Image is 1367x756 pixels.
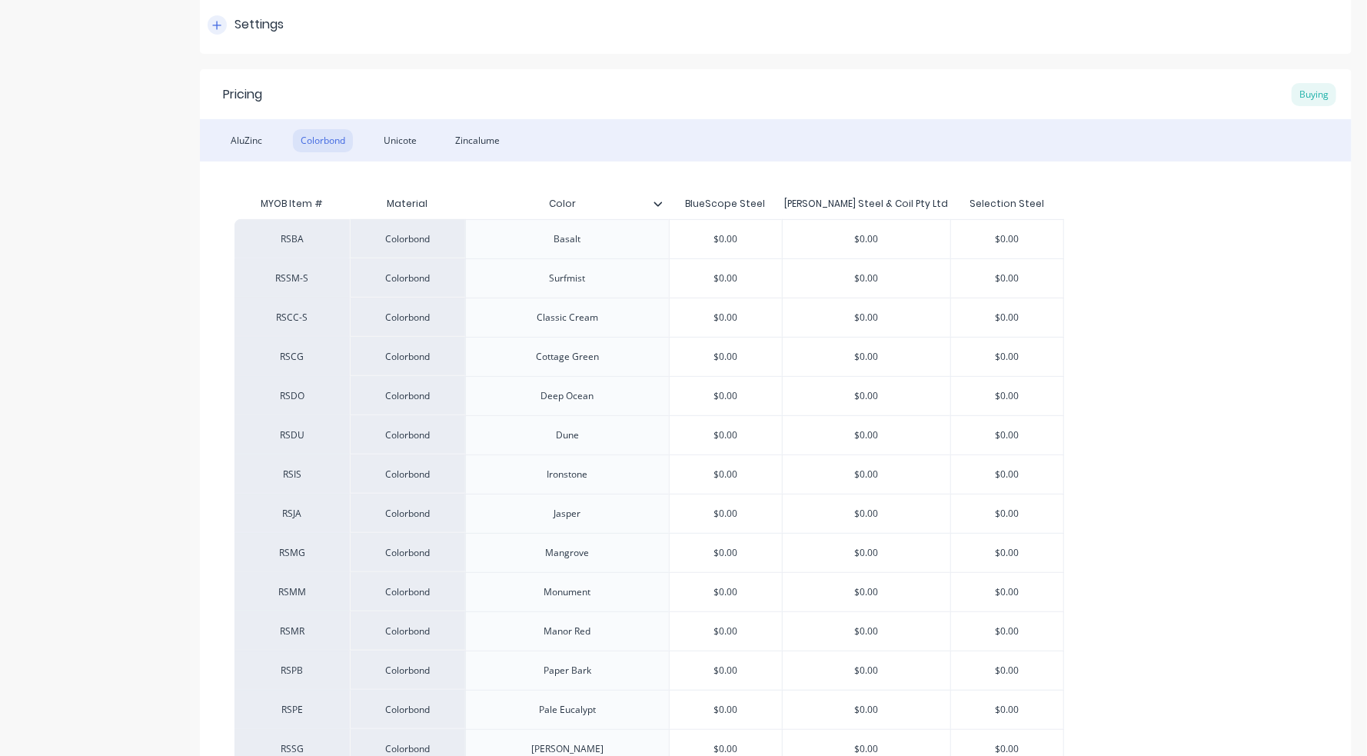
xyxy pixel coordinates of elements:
div: Unicote [376,129,424,152]
div: $0.00 [951,416,1063,455]
div: $0.00 [670,495,783,533]
div: RSMGColorbondMangrove$0.00$0.00$0.00 [234,533,1064,572]
div: RSDU [250,428,334,442]
div: RSDO [250,389,334,403]
div: Selection Steel [970,197,1044,211]
div: $0.00 [670,534,783,572]
div: Dune [529,425,606,445]
div: $0.00 [783,259,950,298]
div: Colorbond [350,651,465,690]
div: $0.00 [670,220,783,258]
div: Settings [234,15,284,35]
div: Material [350,188,465,219]
div: RSIS [250,468,334,481]
div: RSBA [250,232,334,246]
div: $0.00 [951,220,1063,258]
div: RSPB [250,664,334,678]
div: $0.00 [951,612,1063,651]
div: Manor Red [529,621,606,641]
div: $0.00 [783,651,950,690]
div: $0.00 [670,377,783,415]
div: $0.00 [783,416,950,455]
div: $0.00 [670,416,783,455]
div: $0.00 [783,338,950,376]
div: $0.00 [951,455,1063,494]
div: RSCG [250,350,334,364]
div: Colorbond [350,494,465,533]
div: Colorbond [350,690,465,729]
div: $0.00 [783,534,950,572]
div: $0.00 [670,455,783,494]
div: Color [465,188,669,219]
div: Colorbond [350,298,465,337]
div: Color [465,185,660,223]
div: RSCC-SColorbondClassic Cream$0.00$0.00$0.00 [234,298,1064,337]
div: $0.00 [670,259,783,298]
div: Colorbond [350,219,465,258]
div: $0.00 [670,691,783,729]
div: Monument [529,582,606,602]
div: RSMRColorbondManor Red$0.00$0.00$0.00 [234,611,1064,651]
div: RSMM [250,585,334,599]
div: $0.00 [670,612,783,651]
div: Pale Eucalypt [527,700,608,720]
div: $0.00 [670,338,783,376]
div: $0.00 [783,573,950,611]
div: RSCGColorbondCottage Green$0.00$0.00$0.00 [234,337,1064,376]
div: Basalt [529,229,606,249]
div: Surfmist [529,268,606,288]
div: $0.00 [951,691,1063,729]
div: Mangrove [529,543,606,563]
div: $0.00 [783,377,950,415]
div: Buying [1292,83,1336,106]
div: RSJA [250,507,334,521]
div: $0.00 [783,298,950,337]
div: Ironstone [529,465,606,485]
div: $0.00 [783,220,950,258]
div: RSISColorbondIronstone$0.00$0.00$0.00 [234,455,1064,494]
div: $0.00 [951,495,1063,533]
div: $0.00 [951,259,1063,298]
div: Colorbond [350,611,465,651]
div: $0.00 [783,612,950,651]
div: RSMMColorbondMonument$0.00$0.00$0.00 [234,572,1064,611]
div: RSSG [250,742,334,756]
div: MYOB Item # [234,188,350,219]
div: $0.00 [783,455,950,494]
div: $0.00 [951,377,1063,415]
div: Colorbond [350,376,465,415]
div: AluZinc [223,129,270,152]
div: BlueScope Steel [685,197,765,211]
div: Paper Bark [529,661,606,681]
div: Deep Ocean [528,386,606,406]
div: RSPE [250,703,334,717]
div: RSCC-S [250,311,334,325]
div: Colorbond [350,258,465,298]
div: RSMR [250,624,334,638]
div: Colorbond [350,572,465,611]
div: Colorbond [350,533,465,572]
div: $0.00 [951,298,1063,337]
div: $0.00 [951,573,1063,611]
div: $0.00 [783,691,950,729]
div: RSPBColorbondPaper Bark$0.00$0.00$0.00 [234,651,1064,690]
div: $0.00 [670,573,783,611]
div: Pricing [223,85,262,104]
div: Colorbond [350,455,465,494]
div: Zincalume [447,129,507,152]
div: RSDUColorbondDune$0.00$0.00$0.00 [234,415,1064,455]
div: RSDOColorbondDeep Ocean$0.00$0.00$0.00 [234,376,1064,415]
div: RSMG [250,546,334,560]
div: $0.00 [670,651,783,690]
div: RSPEColorbondPale Eucalypt$0.00$0.00$0.00 [234,690,1064,729]
div: Colorbond [350,337,465,376]
div: $0.00 [783,495,950,533]
div: RSSM-SColorbondSurfmist$0.00$0.00$0.00 [234,258,1064,298]
div: Colorbond [293,129,353,152]
div: $0.00 [951,651,1063,690]
div: $0.00 [670,298,783,337]
div: Classic Cream [524,308,610,328]
div: $0.00 [951,534,1063,572]
div: Cottage Green [524,347,611,367]
div: $0.00 [951,338,1063,376]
